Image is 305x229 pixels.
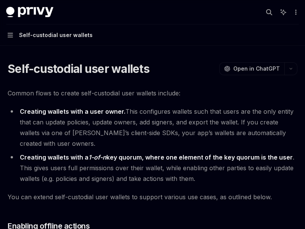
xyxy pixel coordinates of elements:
[19,31,93,40] div: Self-custodial user wallets
[20,153,293,161] strong: Creating wallets with a key quorum, where one element of the key quorum is the user
[8,88,297,98] span: Common flows to create self-custodial user wallets include:
[219,62,284,75] button: Open in ChatGPT
[88,153,106,161] em: 1-of-n
[20,108,125,115] strong: Creating wallets with a user owner.
[8,192,297,202] span: You can extend self-custodial user wallets to support various use cases, as outlined below.
[233,65,280,73] span: Open in ChatGPT
[8,62,149,76] h1: Self-custodial user wallets
[291,7,299,18] button: More actions
[6,7,53,18] img: dark logo
[8,152,297,184] li: . This gives users full permissions over their wallet, while enabling other parties to easily upd...
[8,106,297,149] li: This configures wallets such that users are the only entity that can update policies, update owne...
